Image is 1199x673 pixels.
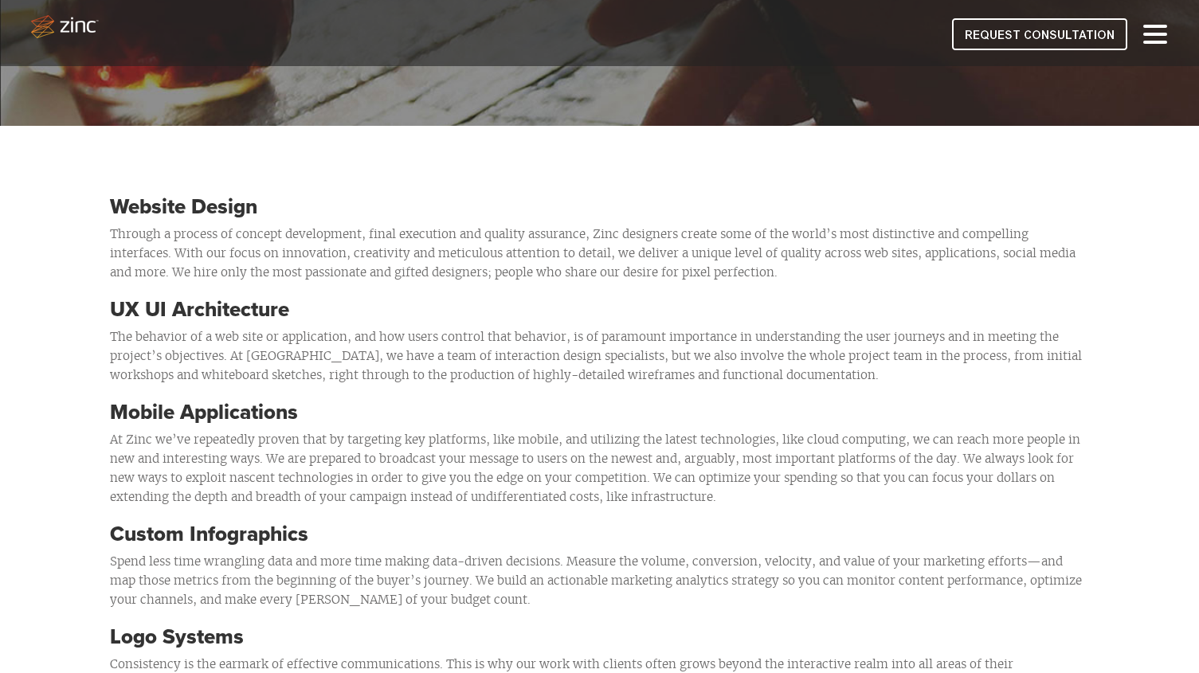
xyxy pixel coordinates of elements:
[110,525,1090,544] h3: Custom Infographics
[110,430,1090,507] p: At Zinc we’ve repeatedly proven that by targeting key platforms, like mobile, and utilizing the l...
[952,18,1127,50] img: REQUEST CONSULTATION
[110,552,1090,609] p: Spend less time wrangling data and more time making data-driven decisions. Measure the volume, co...
[110,327,1090,385] p: The behavior of a web site or application, and how users control that behavior, is of paramount i...
[110,300,1090,319] h3: UX UI Architecture
[110,403,1090,422] h3: Mobile Applications
[110,628,1090,647] h3: Logo Systems
[110,225,1090,282] p: Through a process of concept development, final execution and quality assurance, Zinc designers c...
[110,198,1090,217] h3: Website Design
